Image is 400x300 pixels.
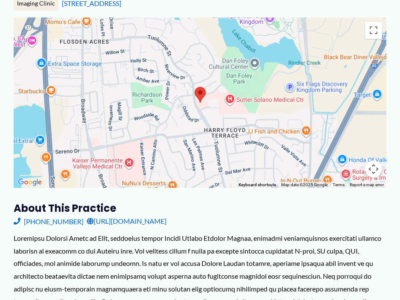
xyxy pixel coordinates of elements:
[365,22,382,39] button: Toggle fullscreen view
[87,215,167,228] a: [URL][DOMAIN_NAME]
[14,202,386,215] h3: About this practice
[281,182,328,187] span: Map data ©2025 Google
[239,182,276,188] button: Keyboard shortcuts
[333,182,345,187] a: Terms (opens in new tab)
[16,177,44,188] img: Google
[16,177,44,188] a: Open this area in Google Maps (opens a new window)
[365,161,382,178] button: Map camera controls
[14,215,83,228] a: [PHONE_NUMBER]
[350,182,384,187] a: Report a map error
